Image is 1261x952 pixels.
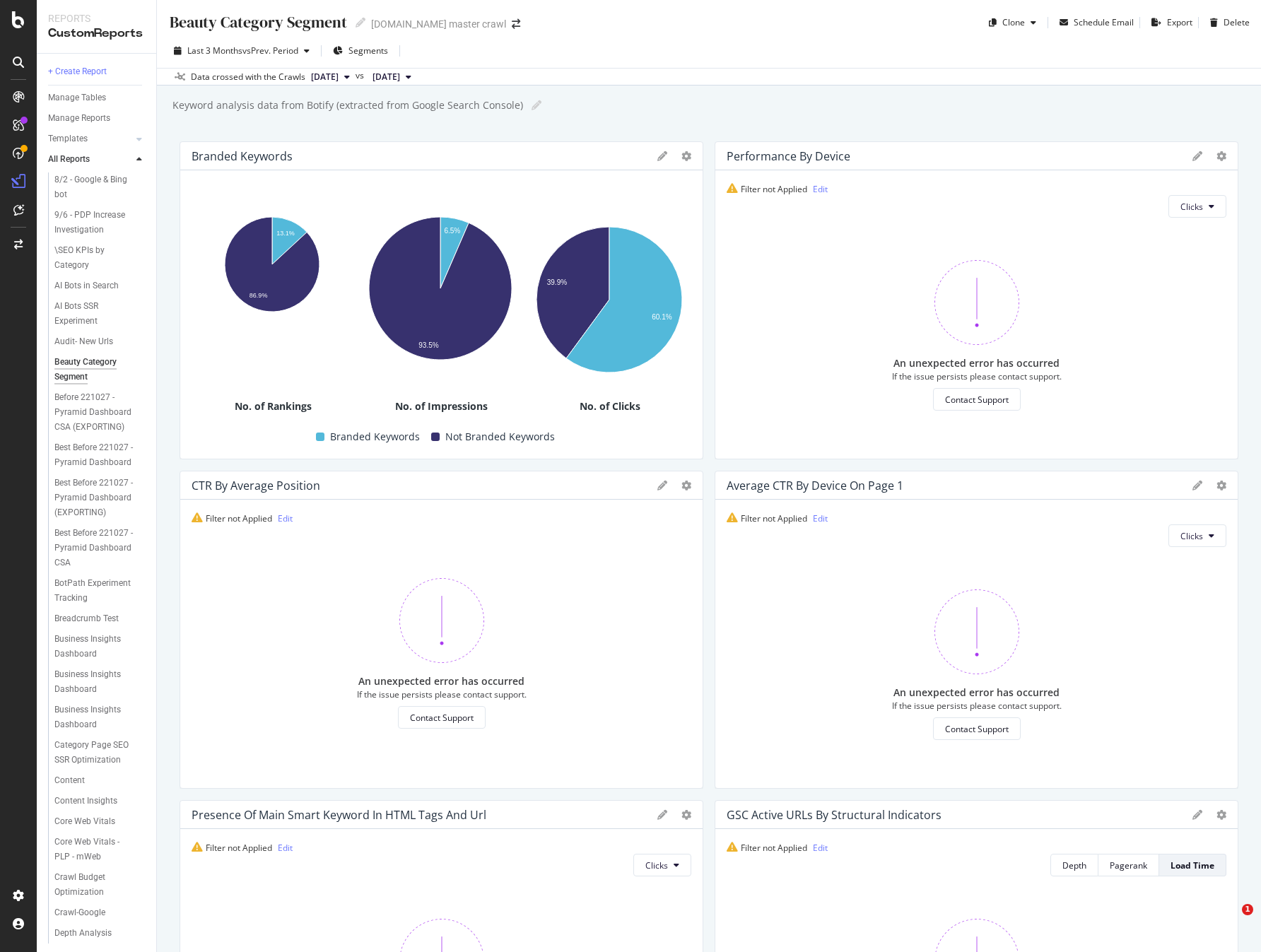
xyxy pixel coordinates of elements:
button: Segments [327,40,394,62]
div: Load Time [1171,859,1214,871]
span: Segments [348,45,388,57]
a: Business Insights Dashboard [54,632,146,662]
div: Core Web Vitals - PLP - mWeb [54,835,136,864]
button: Clicks [633,854,691,876]
text: 39.9% [546,278,566,286]
a: Manage Tables [48,90,146,105]
a: Depth Analysis [54,926,146,941]
a: Crawl Budget Optimization [54,870,146,900]
div: Depth [1062,859,1086,871]
a: Business Insights Dashboard [54,703,146,732]
i: Edit report name [532,100,541,110]
button: Depth [1050,854,1098,876]
span: Filter not Applied [727,842,807,854]
a: + Create Report [48,64,146,79]
div: CTR By Average Position [192,478,320,493]
div: No. of Impressions [360,399,522,413]
span: Filter not Applied [727,183,807,195]
div: Pagerank [1110,859,1147,871]
div: CustomReports [48,25,145,42]
a: Edit [278,842,293,854]
text: 86.9% [250,292,268,299]
div: No. of Clicks [529,399,691,413]
span: Filter not Applied [727,512,807,524]
div: Before 221027 - Pyramid Dashboard CSA (EXPORTING) [54,390,141,435]
button: Pagerank [1098,854,1159,876]
div: 9/6 - PDP Increase Investigation [54,208,137,237]
button: [DATE] [305,69,356,86]
span: Not Branded Keywords [445,428,555,445]
span: vs [356,69,367,82]
div: AI Bots SSR Experiment [54,299,134,329]
a: 9/6 - PDP Increase Investigation [54,208,146,237]
div: Audit- New Urls [54,334,113,349]
svg: A chart. [360,209,522,368]
img: 370bne1z.png [399,578,484,663]
div: Contact Support [945,394,1009,406]
div: Branded Keywords [192,149,293,163]
button: Clone [983,11,1042,34]
div: Business Insights Dashboard [54,667,136,697]
a: Business Insights Dashboard [54,667,146,697]
button: Load Time [1159,854,1226,876]
a: Best Before 221027 - Pyramid Dashboard [54,440,146,470]
a: Templates [48,131,132,146]
button: Last 3 MonthsvsPrev. Period [168,40,315,62]
span: Filter not Applied [192,512,272,524]
a: AI Bots in Search [54,278,146,293]
span: Branded Keywords [330,428,420,445]
a: Edit [813,512,828,524]
div: Best Before 221027 - Pyramid Dashboard CSA [54,526,139,570]
div: Manage Tables [48,90,106,105]
a: Edit [278,512,293,524]
button: Clicks [1168,524,1226,547]
button: [DATE] [367,69,417,86]
div: Business Insights Dashboard [54,632,136,662]
button: Contact Support [933,717,1021,740]
text: 6.5% [445,227,461,235]
span: 2025 Sep. 29th [311,71,339,83]
a: Manage Reports [48,111,146,126]
a: Core Web Vitals [54,814,146,829]
span: vs Prev. Period [242,45,298,57]
a: Content [54,773,146,788]
button: Delete [1204,11,1250,34]
div: Delete [1224,16,1250,28]
a: Edit [813,183,828,195]
div: Best Before 221027 - Pyramid Dashboard [54,440,139,470]
div: Beauty Category Segment [168,11,347,33]
a: Audit- New Urls [54,334,146,349]
div: An unexpected error has occurred [893,686,1060,700]
div: Average CTR By Device On Page 1Filter not AppliedEditClicksAn unexpected error has occurredIf the... [715,471,1238,789]
button: Schedule Email [1054,11,1134,34]
a: Best Before 221027 - Pyramid Dashboard (EXPORTING) [54,476,146,520]
span: Clicks [1180,530,1203,542]
div: Presence Of Main Smart Keyword In HTML Tags and Url [192,808,486,822]
div: BotPath Experiment Tracking [54,576,136,606]
span: Clicks [1180,201,1203,213]
div: Core Web Vitals [54,814,115,829]
div: Keyword analysis data from Botify (extracted from Google Search Console) [171,98,523,112]
div: Category Page SEO SSR Optimization [54,738,138,768]
div: Beauty Category Segment [54,355,135,384]
a: Best Before 221027 - Pyramid Dashboard CSA [54,526,146,570]
div: Contact Support [945,723,1009,735]
div: Business Insights Dashboard [54,703,136,732]
a: Breadcrumb Test [54,611,146,626]
a: Category Page SEO SSR Optimization [54,738,146,768]
a: Edit [813,842,828,854]
img: 370bne1z.png [934,260,1019,345]
div: Branded KeywordsA chart.No. of RankingsA chart.No. of ImpressionsA chart.No. of ClicksBranded Key... [180,141,703,459]
div: Content [54,773,85,788]
div: + Create Report [48,64,107,79]
div: Depth Analysis [54,926,112,941]
div: Contact Support [410,712,474,724]
text: 13.1% [276,230,295,237]
div: Schedule Email [1074,16,1134,28]
div: A chart. [192,209,353,315]
div: If the issue persists please contact support. [892,370,1062,382]
a: Before 221027 - Pyramid Dashboard CSA (EXPORTING) [54,390,146,435]
a: \SEO KPIs by Category [54,243,146,273]
div: Crawl Budget Optimization [54,870,135,900]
